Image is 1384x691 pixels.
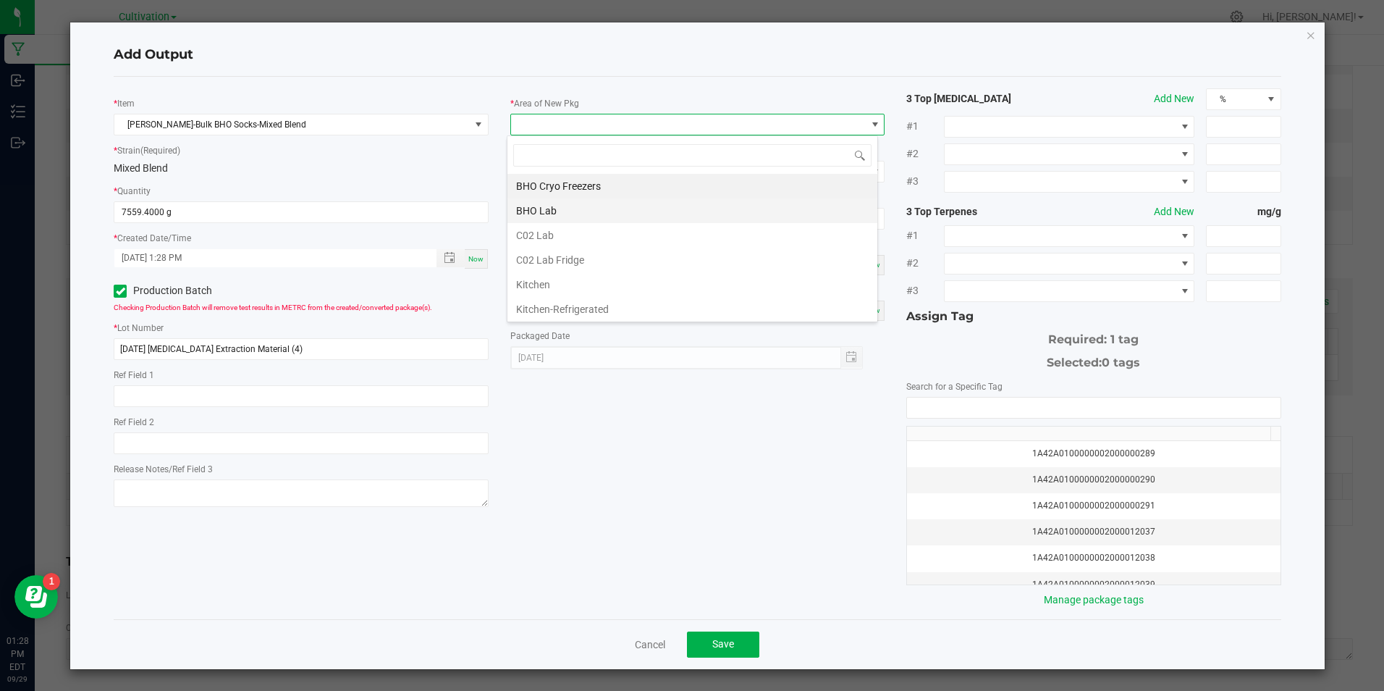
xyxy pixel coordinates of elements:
span: #1 [906,119,944,134]
span: (Required) [140,146,180,156]
strong: 3 Top [MEDICAL_DATA] [906,91,1056,106]
label: Ref Field 2 [114,416,154,429]
input: Created Datetime [114,249,421,267]
label: Search for a Specific Tag [906,380,1003,393]
span: Toggle popup [436,249,465,267]
label: Quantity [117,185,151,198]
div: Assign Tag [906,308,1280,325]
label: Strain [117,144,180,157]
span: #1 [906,228,944,243]
li: Kitchen [507,272,877,297]
label: Lot Number [117,322,164,335]
span: [PERSON_NAME]-Bulk BHO Socks-Mixed Blend [114,114,469,135]
span: Mixed Blend [114,162,168,174]
span: Now [468,255,484,263]
div: 1A42A0100000002000000291 [916,499,1271,513]
div: 1A42A0100000002000012037 [916,525,1271,539]
span: Save [712,638,734,650]
span: NO DATA FOUND [944,280,1194,302]
button: Add New [1154,204,1194,219]
div: 1A42A0100000002000012038 [916,551,1271,565]
label: Item [117,97,135,110]
a: Cancel [635,637,665,652]
iframe: Resource center [14,575,58,619]
li: C02 Lab [507,223,877,248]
div: Required: 1 tag [906,325,1280,348]
strong: mg/g [1206,204,1280,219]
input: NO DATA FOUND [907,398,1280,418]
div: 1A42A0100000002000000289 [916,447,1271,461]
label: Packaged Date [510,330,570,343]
h4: Add Output [114,46,1280,64]
label: Release Notes/Ref Field 3 [114,463,213,476]
label: Created Date/Time [117,232,191,245]
span: NO DATA FOUND [944,253,1194,275]
li: BHO Cryo Freezers [507,174,877,198]
span: 0 tags [1102,356,1140,369]
a: Manage package tags [1044,594,1144,606]
strong: 3 Top Terpenes [906,204,1056,219]
li: Kitchen-Refrigerated [507,297,877,322]
label: Ref Field 1 [114,369,154,382]
div: 1A42A0100000002000012039 [916,578,1271,592]
div: Selected: [906,348,1280,372]
span: #3 [906,283,944,298]
div: 1A42A0100000002000000290 [916,473,1271,487]
span: #2 [906,146,944,162]
span: #2 [906,256,944,271]
span: #3 [906,174,944,189]
span: NO DATA FOUND [944,225,1194,247]
li: BHO Lab [507,198,877,223]
span: Checking Production Batch will remove test results in METRC from the created/converted package(s). [114,303,432,311]
span: % [1207,89,1262,109]
button: Save [687,632,759,658]
button: Add New [1154,91,1194,106]
label: Production Batch [114,283,290,298]
iframe: Resource center unread badge [43,573,60,590]
li: C02 Lab Fridge [507,248,877,272]
label: Area of New Pkg [514,97,579,110]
